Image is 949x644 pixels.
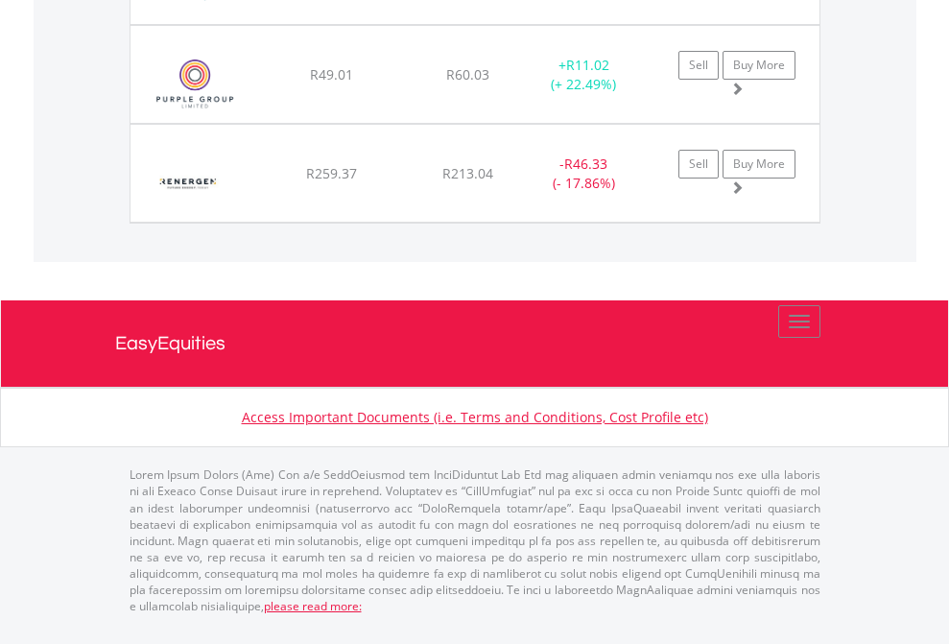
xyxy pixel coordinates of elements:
span: R60.03 [446,65,489,83]
div: - (- 17.86%) [524,155,644,193]
p: Lorem Ipsum Dolors (Ame) Con a/e SeddOeiusmod tem InciDiduntut Lab Etd mag aliquaen admin veniamq... [130,466,820,614]
a: please read more: [264,598,362,614]
a: Buy More [723,150,795,179]
a: Buy More [723,51,795,80]
span: R11.02 [566,56,609,74]
a: Access Important Documents (i.e. Terms and Conditions, Cost Profile etc) [242,408,708,426]
a: Sell [678,51,719,80]
a: Sell [678,150,719,179]
span: R49.01 [310,65,353,83]
a: EasyEquities [115,300,835,387]
div: + (+ 22.49%) [524,56,644,94]
span: R213.04 [442,164,493,182]
img: EQU.ZA.PPE.png [140,50,250,118]
span: R46.33 [564,155,607,173]
span: R259.37 [306,164,357,182]
img: EQU.ZA.REN.png [140,149,237,217]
